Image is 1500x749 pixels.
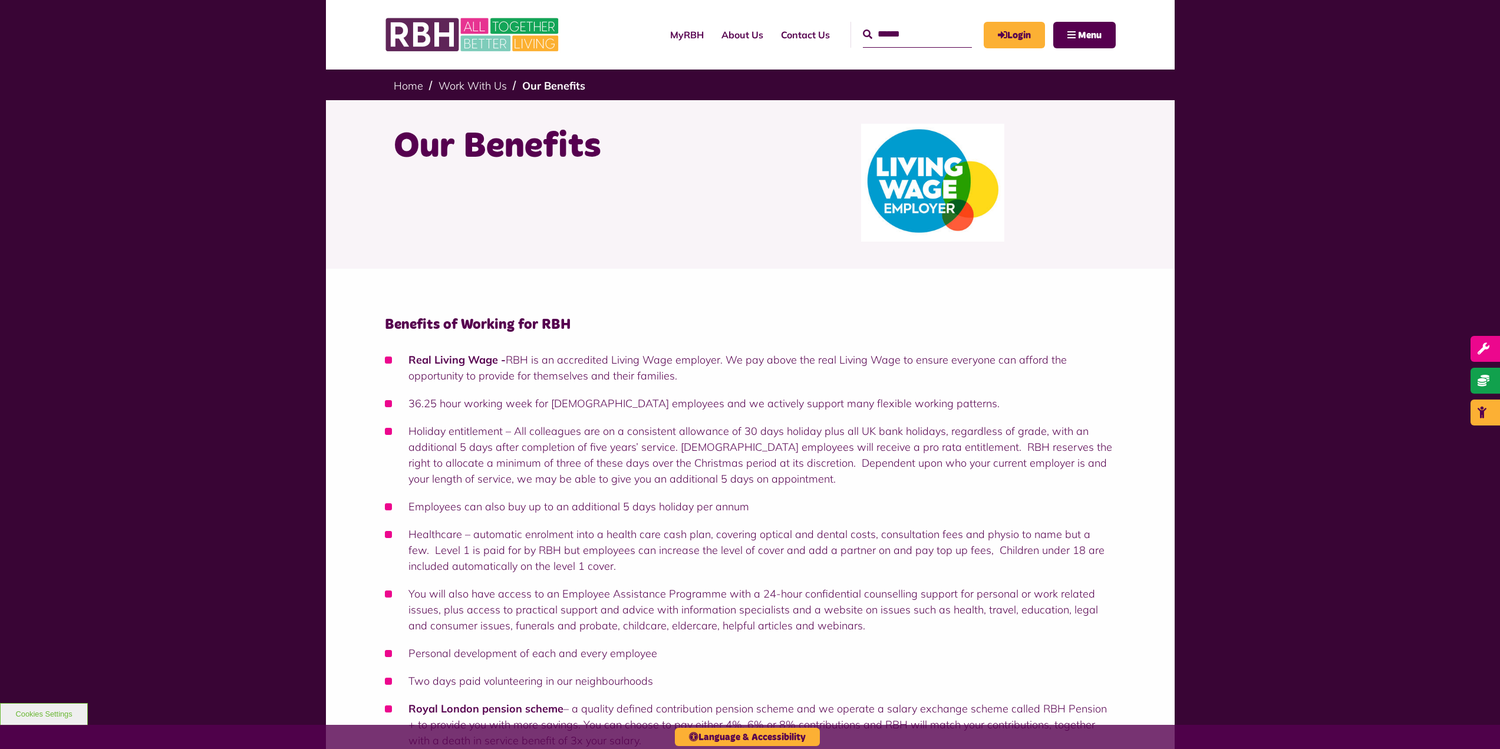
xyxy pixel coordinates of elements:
[661,19,713,51] a: MyRBH
[1447,696,1500,749] iframe: Netcall Web Assistant for live chat
[675,728,820,746] button: Language & Accessibility
[408,702,563,715] strong: Royal London pension scheme
[861,124,1005,242] img: Lw Employer Logo Jpeg
[385,645,1116,661] li: Personal development of each and every employee
[394,79,423,93] a: Home
[385,316,1116,334] h4: Benefits of Working for RBH
[385,423,1116,487] li: Holiday entitlement – All colleagues are on a consistent allowance of 30 days holiday plus all UK...
[385,701,1116,748] li: – a quality defined contribution pension scheme and we operate a salary exchange scheme called RB...
[394,124,741,170] h1: Our Benefits
[439,79,507,93] a: Work With Us
[385,395,1116,411] li: 36.25 hour working week for [DEMOGRAPHIC_DATA] employees and we actively support many flexible wo...
[385,526,1116,574] li: Healthcare – automatic enrolment into a health care cash plan, covering optical and dental costs,...
[522,79,585,93] a: Our Benefits
[385,499,1116,514] li: Employees can also buy up to an additional 5 days holiday per annum
[408,353,506,367] strong: Real Living Wage -
[385,12,562,58] img: RBH
[772,19,839,51] a: Contact Us
[1078,31,1102,40] span: Menu
[385,352,1116,384] li: RBH is an accredited Living Wage employer. We pay above the real Living Wage to ensure everyone c...
[385,586,1116,633] li: You will also have access to an Employee Assistance Programme with a 24-hour confidential counsel...
[863,22,972,47] input: Search
[984,22,1045,48] a: MyRBH
[713,19,772,51] a: About Us
[1053,22,1116,48] button: Navigation
[385,673,1116,689] li: Two days paid volunteering in our neighbourhoods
